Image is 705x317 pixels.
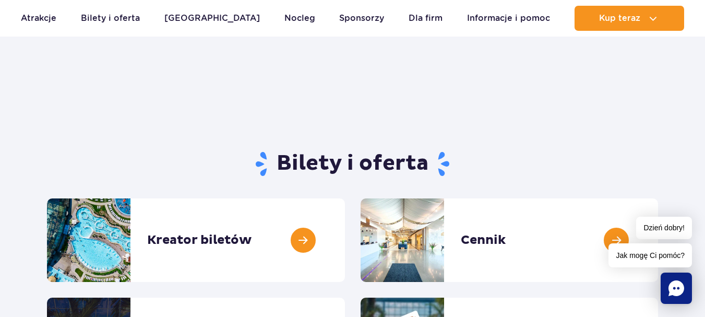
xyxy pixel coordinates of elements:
span: Jak mogę Ci pomóc? [608,243,692,267]
a: Dla firm [409,6,443,31]
h1: Bilety i oferta [47,150,658,178]
a: [GEOGRAPHIC_DATA] [164,6,260,31]
a: Sponsorzy [339,6,384,31]
span: Dzień dobry! [636,217,692,239]
a: Bilety i oferta [81,6,140,31]
span: Kup teraz [599,14,640,23]
a: Nocleg [284,6,315,31]
a: Informacje i pomoc [467,6,550,31]
button: Kup teraz [575,6,684,31]
div: Chat [661,273,692,304]
a: Atrakcje [21,6,56,31]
